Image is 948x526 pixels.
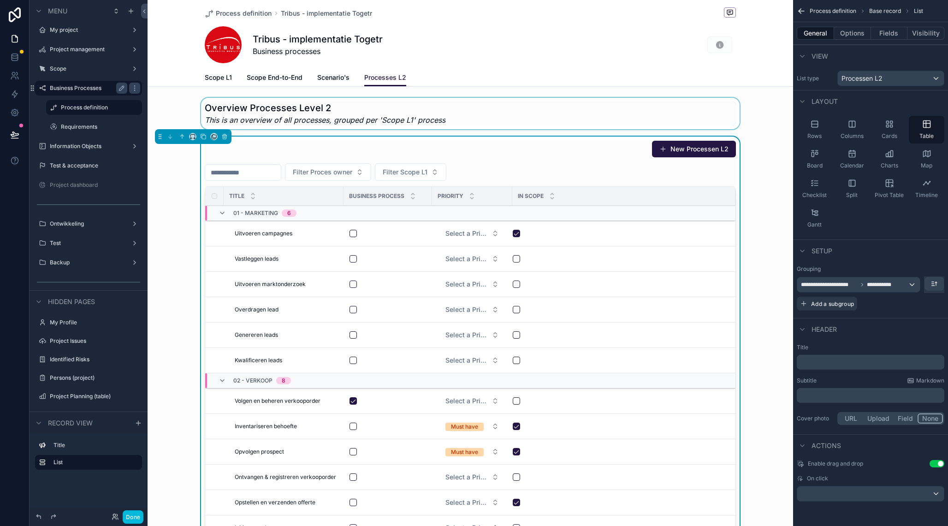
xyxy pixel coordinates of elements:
a: Select Button [438,326,507,344]
div: scrollable content [30,434,148,479]
a: Project management [50,46,124,53]
a: Select Button [438,352,507,369]
button: Options [834,27,871,40]
button: Select Button [375,163,446,181]
span: Timeline [915,191,938,199]
a: Project Issues [50,337,136,345]
button: Select Button [438,276,506,293]
label: Cover photo [797,415,834,422]
a: Identified Risks [50,356,136,363]
label: Project dashboard [50,181,136,189]
button: Rows [797,116,832,143]
label: Information Objects [50,143,124,150]
div: Must have [451,448,478,456]
span: Opvolgen prospect [235,448,284,455]
button: Fields [871,27,908,40]
a: Scope [50,65,124,72]
button: Select Button [438,393,506,409]
button: Calendar [834,145,870,173]
button: Done [123,510,143,524]
button: Gantt [797,204,832,232]
span: Processes L2 [364,73,406,82]
label: Subtitle [797,377,817,384]
label: Business Processes [50,84,124,92]
a: Uitvoeren marktonderzoek [235,281,338,288]
div: Must have [451,423,478,431]
span: Cards [882,132,897,140]
a: Opvolgen prospect [235,448,338,455]
button: Processen L2 [837,71,944,86]
button: Table [909,116,944,143]
button: Split [834,175,870,203]
span: Vastleggen leads [235,255,278,263]
span: Select a Prioriteit [445,305,488,314]
a: Select Button [438,418,507,435]
button: Add a subgroup [797,297,857,311]
a: Select Button [438,443,507,460]
button: Select Button [285,163,371,181]
label: Test & acceptance [50,162,136,169]
span: Volgen en beheren verkooporder [235,397,320,405]
button: Select Button [438,443,506,460]
button: Cards [871,116,907,143]
span: Inventariseren behoefte [235,423,297,430]
span: Ontvangen & registreren verkooporder [235,473,336,481]
button: Select Button [438,418,506,435]
a: Overdragen lead [235,306,338,313]
a: Scope L1 [205,69,232,88]
a: Tribus - implementatie Togetr [281,9,372,18]
span: Filter Scope L1 [383,167,427,177]
button: None [918,413,943,424]
button: Field [894,413,918,424]
span: Priority [438,192,463,200]
span: Checklist [802,191,827,199]
label: Title [797,344,944,351]
span: Select a Prioriteit [445,396,488,406]
span: Select a Prioriteit [445,280,488,289]
a: Markdown [907,377,944,384]
span: Add a subgroup [811,300,854,307]
button: Columns [834,116,870,143]
label: My Profile [50,319,136,326]
span: Setup [812,246,832,256]
button: New Processen L2 [652,141,736,157]
span: Opstellen en verzenden offerte [235,499,315,506]
a: Kwalificeren leads [235,357,338,364]
a: Select Button [438,468,507,486]
span: Select a Prioriteit [445,356,488,365]
label: Process definition [61,104,136,111]
button: Select Button [438,494,506,511]
div: 8 [282,377,285,384]
button: URL [839,413,863,424]
span: Hidden pages [48,297,95,306]
label: Project Planning (table) [50,393,136,400]
a: Scope End-to-End [247,69,302,88]
a: Vastleggen leads [235,255,338,263]
span: Kwalificeren leads [235,357,282,364]
label: Activities (edit) [50,411,136,418]
label: Requirements [61,123,136,131]
span: Gantt [807,221,822,228]
button: General [797,27,834,40]
span: Select a Prioriteit [445,254,488,263]
span: Rows [807,132,822,140]
span: Select a Prioriteit [445,498,488,507]
h1: Tribus - implementatie Togetr [253,33,383,46]
a: Genereren leads [235,331,338,339]
span: Scope L1 [205,73,232,82]
span: Business process [349,192,404,200]
label: Persons (project) [50,374,136,382]
button: Timeline [909,175,944,203]
div: scrollable content [797,355,944,370]
span: Header [812,325,837,334]
label: Test [50,239,124,247]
